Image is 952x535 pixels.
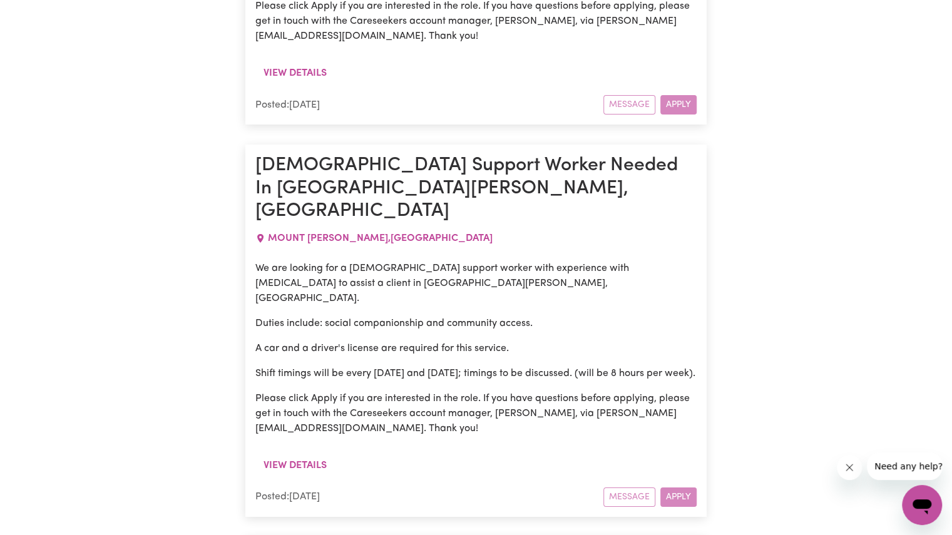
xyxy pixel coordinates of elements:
[255,489,603,504] div: Posted: [DATE]
[837,455,862,480] iframe: Close message
[268,233,493,243] span: MOUNT [PERSON_NAME] , [GEOGRAPHIC_DATA]
[255,366,697,381] p: Shift timings will be every [DATE] and [DATE]; timings to be discussed. (will be 8 hours per week).
[8,9,76,19] span: Need any help?
[255,261,697,306] p: We are looking for a [DEMOGRAPHIC_DATA] support worker with experience with [MEDICAL_DATA] to ass...
[255,316,697,331] p: Duties include: social companionship and community access.
[255,341,697,356] p: A car and a driver's license are required for this service.
[255,454,335,477] button: View details
[867,452,942,480] iframe: Message from company
[255,61,335,85] button: View details
[902,485,942,525] iframe: Button to launch messaging window
[255,155,697,223] h1: [DEMOGRAPHIC_DATA] Support Worker Needed In [GEOGRAPHIC_DATA][PERSON_NAME], [GEOGRAPHIC_DATA]
[255,391,697,436] p: Please click Apply if you are interested in the role. If you have questions before applying, plea...
[255,98,603,113] div: Posted: [DATE]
